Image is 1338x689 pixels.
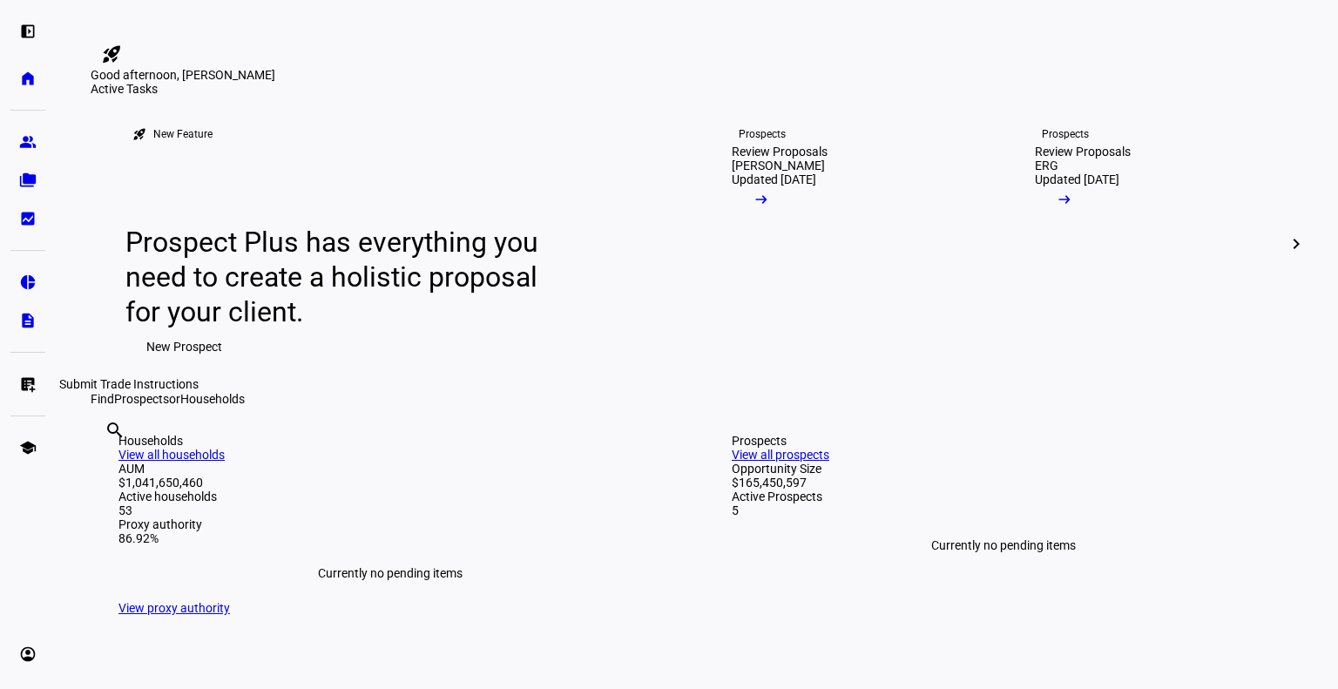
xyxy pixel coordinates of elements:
[19,645,37,663] eth-mat-symbol: account_circle
[10,265,45,300] a: pie_chart
[732,448,829,462] a: View all prospects
[10,303,45,338] a: description
[118,434,662,448] div: Households
[732,490,1275,503] div: Active Prospects
[10,61,45,96] a: home
[19,70,37,87] eth-mat-symbol: home
[10,125,45,159] a: group
[118,601,230,615] a: View proxy authority
[118,476,662,490] div: $1,041,650,460
[1056,191,1073,208] mat-icon: arrow_right_alt
[118,545,662,601] div: Currently no pending items
[105,443,108,464] input: Enter name of prospect or household
[19,274,37,291] eth-mat-symbol: pie_chart
[732,434,1275,448] div: Prospects
[1286,233,1307,254] mat-icon: chevron_right
[19,375,37,393] eth-mat-symbol: list_alt_add
[732,172,816,186] div: Updated [DATE]
[732,145,828,159] div: Review Proposals
[91,68,1303,82] div: Good afternoon, [PERSON_NAME]
[1042,127,1089,141] div: Prospects
[52,374,206,395] div: Submit Trade Instructions
[118,448,225,462] a: View all households
[19,210,37,227] eth-mat-symbol: bid_landscape
[91,82,1303,96] div: Active Tasks
[732,517,1275,573] div: Currently no pending items
[732,503,1275,517] div: 5
[146,329,222,364] span: New Prospect
[19,133,37,151] eth-mat-symbol: group
[125,329,243,364] button: New Prospect
[91,392,1303,406] div: Find or
[105,420,125,441] mat-icon: search
[704,96,993,392] a: ProspectsReview Proposals[PERSON_NAME]Updated [DATE]
[180,392,245,406] span: Households
[125,225,555,329] div: Prospect Plus has everything you need to create a holistic proposal for your client.
[114,392,169,406] span: Prospects
[19,439,37,456] eth-mat-symbol: school
[1035,159,1058,172] div: ERG
[1035,145,1131,159] div: Review Proposals
[732,476,1275,490] div: $165,450,597
[132,127,146,141] mat-icon: rocket_launch
[10,163,45,198] a: folder_copy
[118,531,662,545] div: 86.92%
[19,23,37,40] eth-mat-symbol: left_panel_open
[1035,172,1119,186] div: Updated [DATE]
[101,44,122,64] mat-icon: rocket_launch
[732,159,825,172] div: [PERSON_NAME]
[1007,96,1296,392] a: ProspectsReview ProposalsERGUpdated [DATE]
[118,517,662,531] div: Proxy authority
[753,191,770,208] mat-icon: arrow_right_alt
[739,127,786,141] div: Prospects
[118,503,662,517] div: 53
[732,462,1275,476] div: Opportunity Size
[118,462,662,476] div: AUM
[10,201,45,236] a: bid_landscape
[19,172,37,189] eth-mat-symbol: folder_copy
[19,312,37,329] eth-mat-symbol: description
[153,127,213,141] div: New Feature
[118,490,662,503] div: Active households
